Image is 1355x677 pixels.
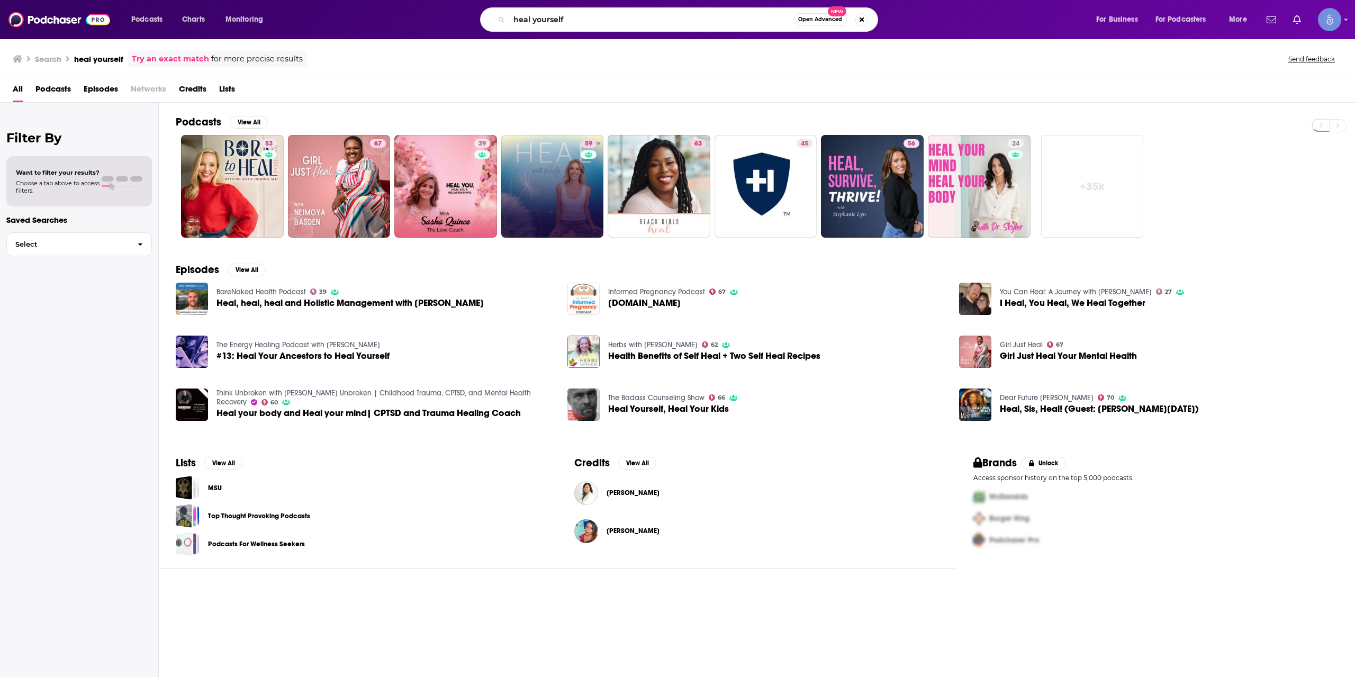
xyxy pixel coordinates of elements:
a: 67 [288,135,391,238]
h2: Filter By [6,130,152,146]
a: CreditsView All [574,456,656,470]
a: The Badass Counseling Show [608,393,704,402]
span: 39 [478,139,486,149]
a: I Heal, You Heal, We Heal Together [1000,299,1145,308]
h2: Episodes [176,263,219,276]
span: 27 [1165,290,1172,294]
a: 24 [1008,139,1024,148]
img: Girl Just Heal Your Mental Health [959,336,991,368]
span: 56 [908,139,915,149]
h3: Search [35,54,61,64]
a: 62 [702,341,718,348]
a: Heal, Sis, Heal! (Guest: Brittainy Noel) [959,389,991,421]
span: Networks [131,80,166,102]
a: Podcasts For Wellness Seekers [176,532,200,556]
span: McDonalds [989,492,1028,501]
a: 67 [1047,341,1064,348]
a: Top Thought Provoking Podcasts [176,504,200,528]
span: Select [7,241,129,248]
a: #13: Heal Your Ancestors to Heal Yourself [176,336,208,368]
span: More [1229,12,1247,27]
img: Heal, heal, heal and Holistic Management with Abbey Smith [176,283,208,315]
a: 39 [310,288,327,295]
span: Open Advanced [798,17,842,22]
a: MSU [176,476,200,500]
span: 67 [718,290,726,294]
button: open menu [124,11,176,28]
a: 70 [1098,394,1115,401]
span: Charts [182,12,205,27]
a: The Energy Healing Podcast with Dr. Katharina Johnson [216,340,380,349]
a: 24 [928,135,1031,238]
img: Heal.com [567,283,600,315]
a: Girl Just Heal Your Mental Health [1000,351,1137,360]
span: [DOMAIN_NAME] [608,299,681,308]
span: Heal, Sis, Heal! (Guest: [PERSON_NAME][DATE]) [1000,404,1199,413]
span: [PERSON_NAME] [607,489,660,497]
span: Credits [179,80,206,102]
button: View All [230,116,268,129]
a: Dr. Anh Nguyen [607,489,660,497]
a: Think Unbroken with Michael Unbroken | Childhood Trauma, CPTSD, and Mental Health Recovery [216,389,531,407]
button: Cleopatra JadeCleopatra Jade [574,514,939,548]
span: 45 [801,139,808,149]
p: Access sponsor history on the top 5,000 podcasts. [973,474,1338,482]
a: 39 [474,139,490,148]
a: Podcasts [35,80,71,102]
button: open menu [218,11,277,28]
span: Episodes [84,80,118,102]
a: 39 [394,135,497,238]
span: Want to filter your results? [16,169,100,176]
input: Search podcasts, credits, & more... [509,11,793,28]
span: Choose a tab above to access filters. [16,179,100,194]
img: Health Benefits of Self Heal + Two Self Heal Recipes [567,336,600,368]
a: Heal your body and Heal your mind| CPTSD and Trauma Healing Coach [216,409,521,418]
a: 59 [501,135,604,238]
span: Heal, heal, heal and Holistic Management with [PERSON_NAME] [216,299,484,308]
a: BareNaked Health Podcast [216,287,306,296]
a: +35k [1041,135,1144,238]
button: View All [228,264,266,276]
img: Second Pro Logo [969,508,989,529]
a: #13: Heal Your Ancestors to Heal Yourself [216,351,390,360]
a: Heal.com [608,299,681,308]
button: View All [618,457,656,470]
a: 66 [709,394,726,401]
a: 63 [608,135,710,238]
a: Show notifications dropdown [1289,11,1305,29]
span: 70 [1107,395,1114,400]
img: Dr. Anh Nguyen [574,481,598,505]
a: 56 [904,139,919,148]
a: 53 [181,135,284,238]
span: for more precise results [211,53,303,65]
span: 63 [694,139,702,149]
img: Heal Yourself, Heal Your Kids [567,389,600,421]
span: All [13,80,23,102]
img: Third Pro Logo [969,529,989,551]
span: For Podcasters [1155,12,1206,27]
span: 53 [265,139,273,149]
h2: Brands [973,456,1017,470]
button: Select [6,232,152,256]
a: 53 [261,139,277,148]
a: Heal Yourself, Heal Your Kids [608,404,729,413]
a: Charts [175,11,211,28]
span: Health Benefits of Self Heal + Two Self Heal Recipes [608,351,820,360]
button: open menu [1089,11,1151,28]
span: 67 [1056,342,1063,347]
img: Podchaser - Follow, Share and Rate Podcasts [8,10,110,30]
a: Cleopatra Jade [607,527,660,535]
span: 60 [270,400,278,405]
span: For Business [1096,12,1138,27]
